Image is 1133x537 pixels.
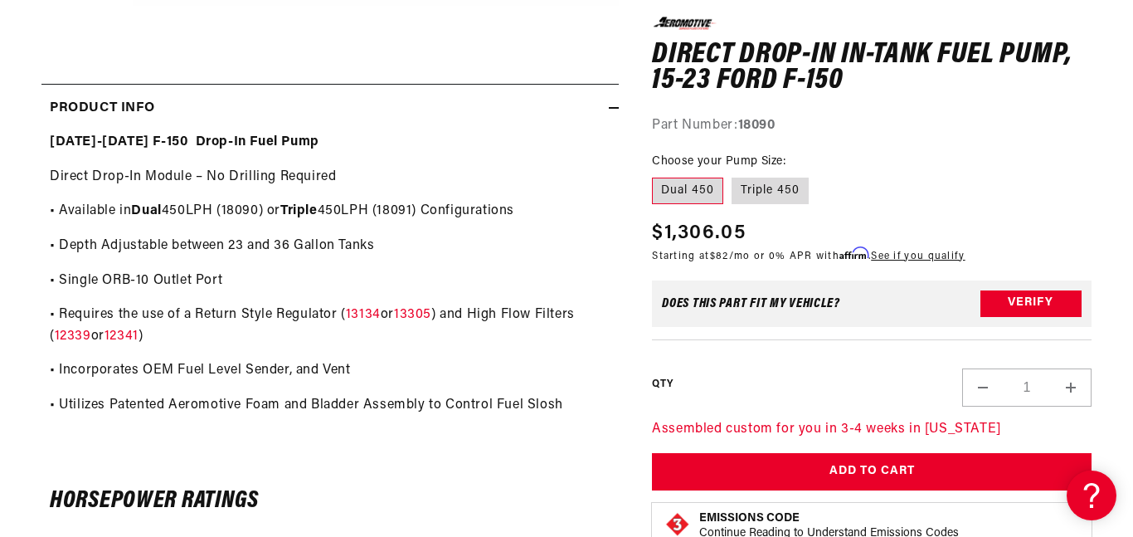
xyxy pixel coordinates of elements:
a: 12341 [105,330,139,343]
label: Triple 450 [732,178,809,204]
strong: Triple [280,204,318,217]
img: Emissions code [664,510,691,537]
strong: 18090 [738,118,776,131]
div: Part Number: [652,115,1092,136]
p: Assembled custom for you in 3-4 weeks in [US_STATE] [652,418,1092,440]
h2: Product Info [50,98,154,120]
p: Starting at /mo or 0% APR with . [652,247,965,263]
span: $82 [710,251,729,261]
button: Add to Cart [652,453,1092,491]
legend: Choose your Pump Size: [652,153,787,170]
span: $1,306.05 [652,217,746,247]
a: See if you qualify - Learn more about Affirm Financing (opens in modal) [871,251,965,261]
a: 13305 [394,308,431,321]
label: QTY [652,378,673,392]
label: Dual 450 [652,178,723,204]
a: 13134 [346,308,381,321]
p: • Utilizes Patented Aeromotive Foam and Bladder Assembly to Control Fuel Slosh [50,395,610,417]
button: Verify [980,290,1082,316]
h1: Direct Drop-In In-Tank Fuel Pump, 15-23 Ford F-150 [652,41,1092,94]
strong: [DATE]-[DATE] F-150 Drop-In Fuel Pump [50,135,319,149]
p: • Single ORB-10 Outlet Port [50,271,610,292]
span: Affirm [839,247,868,259]
p: Direct Drop-In Module – No Drilling Required [50,167,610,188]
h6: Horsepower Ratings [50,491,610,511]
a: 12339 [55,330,91,343]
p: • Requires the use of a Return Style Regulator ( or ) and High Flow Filters ( or ) [50,305,610,347]
p: • Incorporates OEM Fuel Level Sender, and Vent [50,360,610,382]
summary: Product Info [41,85,619,133]
strong: Emissions Code [699,511,800,524]
strong: Dual [131,204,161,217]
p: • Depth Adjustable between 23 and 36 Gallon Tanks [50,236,610,257]
div: Does This part fit My vehicle? [662,296,840,310]
p: • Available in 450LPH (18090) or 450LPH (18091) Configurations [50,201,610,222]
